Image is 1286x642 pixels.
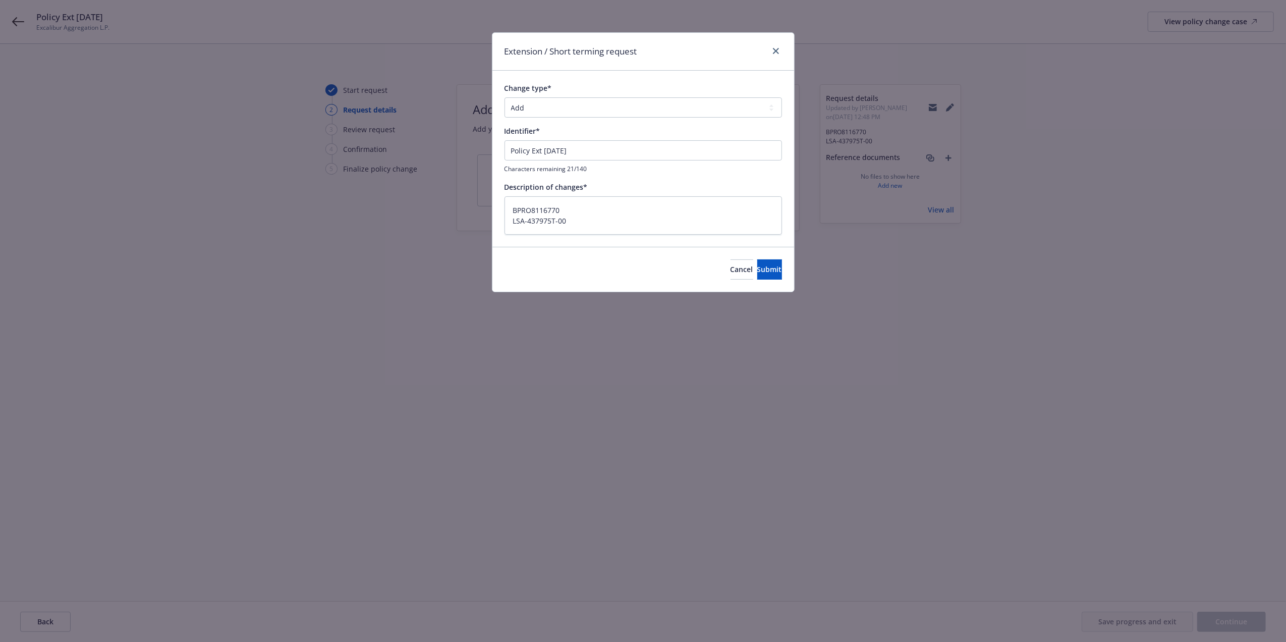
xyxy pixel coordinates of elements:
span: Change type* [505,83,552,93]
span: Identifier* [505,126,540,136]
span: Cancel [731,264,753,274]
span: Submit [757,264,782,274]
a: close [770,45,782,57]
h1: Extension / Short terming request [505,45,637,58]
span: Description of changes* [505,182,588,192]
button: Cancel [731,259,753,280]
span: Characters remaining 21/140 [505,165,782,173]
textarea: BPRO8116770 LSA-437975T-00 [505,196,782,235]
button: Submit [757,259,782,280]
input: This will be shown in the policy change history list for your reference. [505,140,782,161]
